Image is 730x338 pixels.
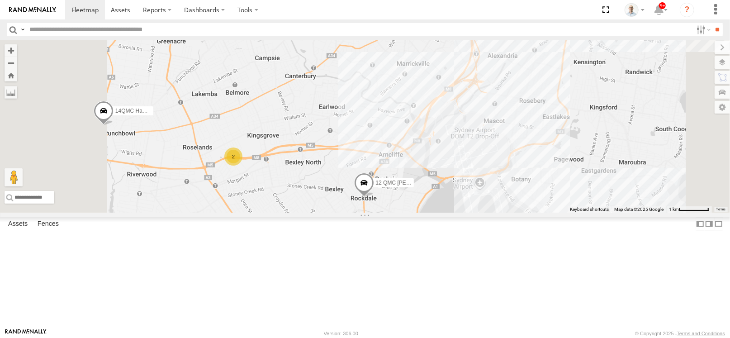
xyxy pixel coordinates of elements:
[677,331,725,336] a: Terms and Conditions
[4,218,32,230] label: Assets
[5,57,17,69] button: Zoom out
[693,23,712,36] label: Search Filter Options
[224,148,242,166] div: 2
[5,329,47,338] a: Visit our Website
[570,206,609,213] button: Keyboard shortcuts
[696,217,705,230] label: Dock Summary Table to the Left
[5,86,17,99] label: Measure
[614,207,664,212] span: Map data ©2025 Google
[5,69,17,81] button: Zoom Home
[635,331,725,336] div: © Copyright 2025 -
[680,3,694,17] i: ?
[715,101,730,114] label: Map Settings
[5,44,17,57] button: Zoom in
[714,217,723,230] label: Hide Summary Table
[9,7,56,13] img: rand-logo.svg
[324,331,358,336] div: Version: 306.00
[5,168,23,186] button: Drag Pegman onto the map to open Street View
[716,208,726,211] a: Terms (opens in new tab)
[669,207,679,212] span: 1 km
[621,3,648,17] div: Kurt Byers
[19,23,26,36] label: Search Query
[115,108,153,114] span: 14QMC Hamza
[666,206,712,213] button: Map Scale: 1 km per 63 pixels
[376,180,442,186] span: 12 QMC [PERSON_NAME]
[33,218,63,230] label: Fences
[705,217,714,230] label: Dock Summary Table to the Right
